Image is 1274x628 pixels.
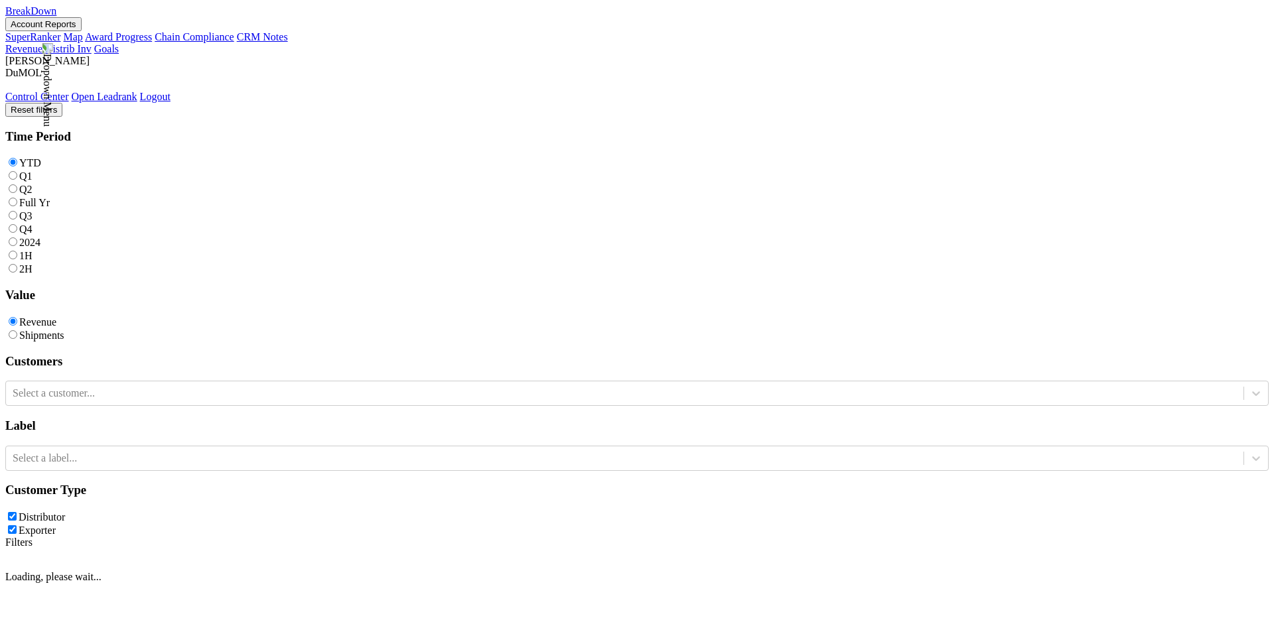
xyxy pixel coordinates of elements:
h3: Label [5,418,1269,433]
h3: Customer Type [5,483,1269,497]
span: DuMOL [5,67,42,78]
label: Revenue [19,316,56,328]
a: Chain Compliance [155,31,234,42]
button: Reset filters [5,103,62,117]
label: 1H [19,250,33,261]
a: SuperRanker [5,31,61,42]
a: Revenue [5,43,42,54]
label: Q3 [19,210,33,221]
div: Account Reports [5,31,1269,43]
a: BreakDown [5,5,56,17]
div: Dropdown Menu [5,91,1269,103]
label: 2024 [19,237,40,248]
img: Dropdown Menu [41,43,53,127]
a: Filters [5,536,33,548]
a: Distrib Inv [45,43,92,54]
label: Full Yr [19,197,50,208]
button: Account Reports [5,17,82,31]
label: YTD [19,157,41,168]
h3: Time Period [5,129,1269,144]
a: CRM Notes [237,31,288,42]
a: Open Leadrank [72,91,137,102]
label: 2H [19,263,33,275]
label: Q4 [19,223,33,235]
p: Loading, please wait... [5,571,1269,583]
label: Exporter [19,525,56,536]
a: Logout [140,91,171,102]
div: [PERSON_NAME] [5,55,1269,67]
label: Distributor [19,511,65,523]
a: Goals [94,43,119,54]
a: Control Center [5,91,69,102]
h3: Customers [5,354,1269,369]
label: Shipments [19,330,64,341]
a: Map [64,31,83,42]
label: Q2 [19,184,33,195]
a: Award Progress [85,31,152,42]
h3: Value [5,288,1269,302]
label: Q1 [19,170,33,182]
